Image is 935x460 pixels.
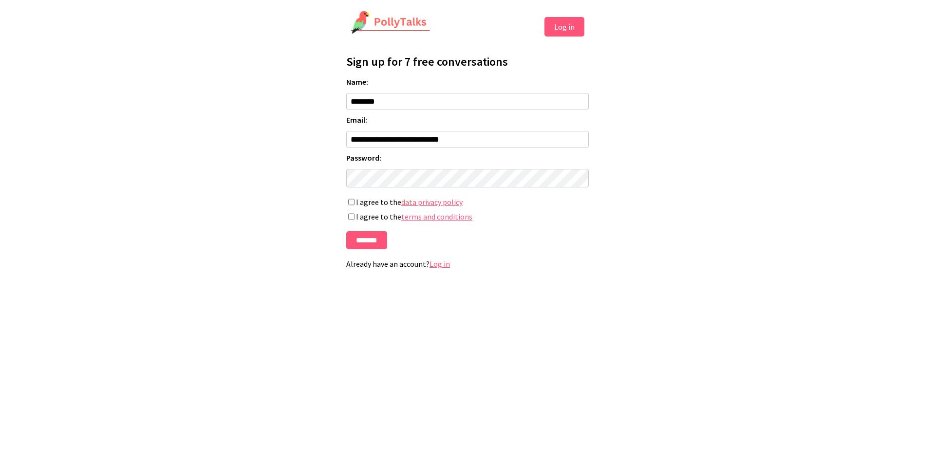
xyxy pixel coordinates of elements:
label: Email: [346,115,589,125]
a: terms and conditions [401,212,472,221]
a: Log in [430,259,450,269]
p: Already have an account? [346,259,589,269]
label: Name: [346,77,589,87]
a: data privacy policy [401,197,463,207]
label: Password: [346,153,589,163]
input: I agree to thedata privacy policy [348,199,355,205]
label: I agree to the [346,212,589,221]
img: PollyTalks Logo [351,11,430,35]
label: I agree to the [346,197,589,207]
button: Log in [544,17,584,37]
input: I agree to theterms and conditions [348,213,355,220]
h1: Sign up for 7 free conversations [346,54,589,69]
